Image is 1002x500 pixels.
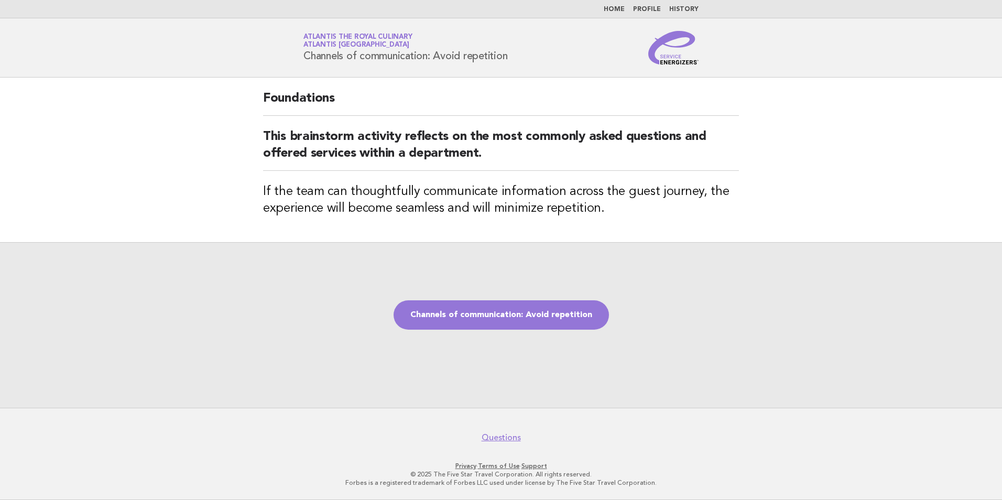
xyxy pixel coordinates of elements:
h2: This brainstorm activity reflects on the most commonly asked questions and offered services withi... [263,128,739,171]
p: © 2025 The Five Star Travel Corporation. All rights reserved. [180,470,822,479]
a: Channels of communication: Avoid repetition [394,300,609,330]
a: Support [521,462,547,470]
h2: Foundations [263,90,739,116]
a: Home [604,6,625,13]
a: Terms of Use [478,462,520,470]
a: Privacy [455,462,476,470]
span: Atlantis [GEOGRAPHIC_DATA] [303,42,409,49]
a: Profile [633,6,661,13]
h3: If the team can thoughtfully communicate information across the guest journey, the experience wil... [263,183,739,217]
a: Atlantis the Royal CulinaryAtlantis [GEOGRAPHIC_DATA] [303,34,412,48]
p: · · [180,462,822,470]
img: Service Energizers [648,31,699,64]
a: Questions [482,432,521,443]
h1: Channels of communication: Avoid repetition [303,34,507,61]
a: History [669,6,699,13]
p: Forbes is a registered trademark of Forbes LLC used under license by The Five Star Travel Corpora... [180,479,822,487]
